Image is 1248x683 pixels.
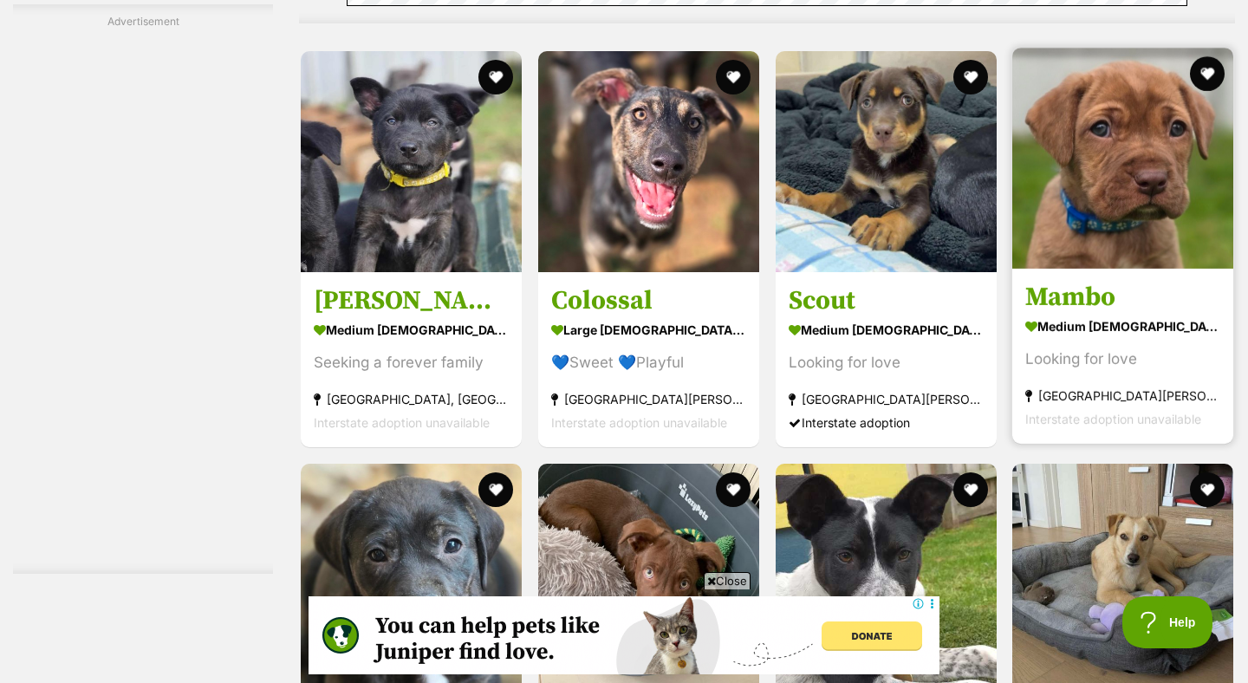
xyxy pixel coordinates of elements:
span: Interstate adoption unavailable [551,415,727,430]
span: Interstate adoption unavailable [314,415,490,430]
div: Looking for love [789,351,984,374]
h3: Scout [789,284,984,317]
button: favourite [716,60,751,94]
button: favourite [478,472,513,507]
button: favourite [1190,56,1225,91]
img: Mambo - Beagle x Staffordshire Bull Terrier Dog [1012,48,1233,269]
strong: [GEOGRAPHIC_DATA][PERSON_NAME][GEOGRAPHIC_DATA] [551,387,746,411]
iframe: Advertisement [309,596,939,674]
button: favourite [1190,472,1225,507]
h3: Mambo [1025,281,1220,314]
strong: medium [DEMOGRAPHIC_DATA] Dog [789,317,984,342]
img: Scout - Australian Kelpie Dog [776,51,997,272]
a: [PERSON_NAME] medium [DEMOGRAPHIC_DATA] Dog Seeking a forever family [GEOGRAPHIC_DATA], [GEOGRAPH... [301,271,522,447]
button: favourite [478,60,513,94]
h3: Colossal [551,284,746,317]
div: Looking for love [1025,348,1220,371]
button: favourite [952,472,987,507]
strong: medium [DEMOGRAPHIC_DATA] Dog [314,317,509,342]
a: Scout medium [DEMOGRAPHIC_DATA] Dog Looking for love [GEOGRAPHIC_DATA][PERSON_NAME][GEOGRAPHIC_DA... [776,271,997,447]
strong: [GEOGRAPHIC_DATA][PERSON_NAME][GEOGRAPHIC_DATA] [1025,384,1220,407]
a: Colossal large [DEMOGRAPHIC_DATA] Dog 💙Sweet 💙Playful [GEOGRAPHIC_DATA][PERSON_NAME][GEOGRAPHIC_D... [538,271,759,447]
div: 💙Sweet 💙Playful [551,351,746,374]
div: Advertisement [13,4,273,574]
div: Interstate adoption [789,411,984,434]
h3: [PERSON_NAME] [314,284,509,317]
strong: [GEOGRAPHIC_DATA], [GEOGRAPHIC_DATA] [314,387,509,411]
span: Close [704,572,751,589]
button: favourite [952,60,987,94]
img: Otto - Australian Kelpie Dog [301,51,522,272]
div: Seeking a forever family [314,351,509,374]
img: Colossal - Australian Kelpie x Staghound Dog [538,51,759,272]
strong: [GEOGRAPHIC_DATA][PERSON_NAME][GEOGRAPHIC_DATA] [789,387,984,411]
strong: medium [DEMOGRAPHIC_DATA] Dog [1025,314,1220,339]
iframe: Help Scout Beacon - Open [1122,596,1213,648]
span: Interstate adoption unavailable [1025,412,1201,426]
iframe: Advertisement [13,36,273,556]
button: favourite [716,472,751,507]
strong: large [DEMOGRAPHIC_DATA] Dog [551,317,746,342]
a: Mambo medium [DEMOGRAPHIC_DATA] Dog Looking for love [GEOGRAPHIC_DATA][PERSON_NAME][GEOGRAPHIC_DA... [1012,268,1233,444]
